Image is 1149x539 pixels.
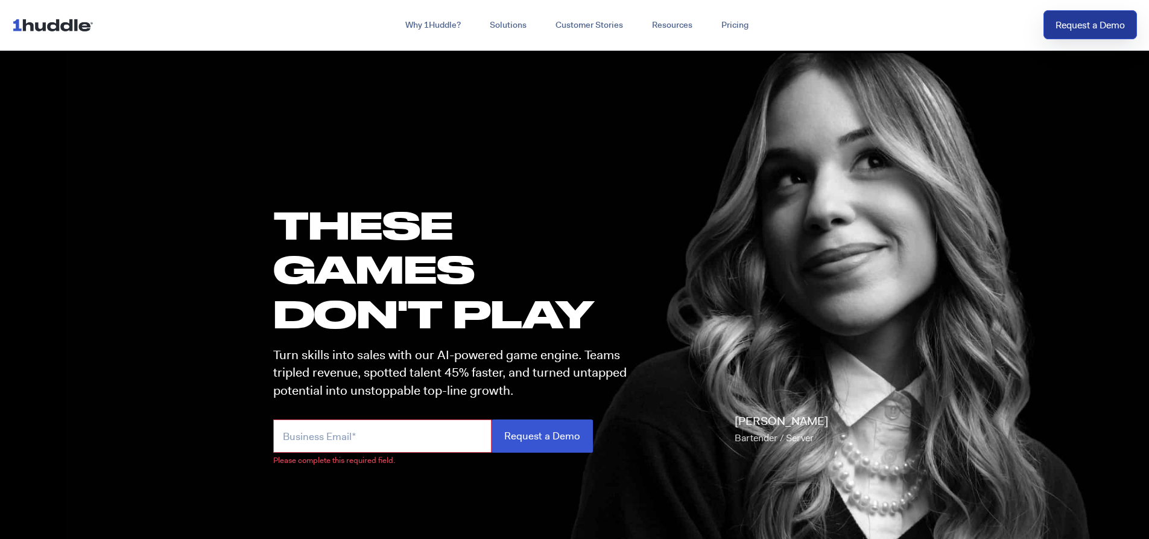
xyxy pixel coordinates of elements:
[492,419,593,453] input: Request a Demo
[475,14,541,36] a: Solutions
[273,346,638,400] p: Turn skills into sales with our AI-powered game engine. Teams tripled revenue, spotted talent 45%...
[735,432,814,444] span: Bartender / Server
[638,14,707,36] a: Resources
[468,429,483,444] keeper-lock: Open Keeper Popup
[273,455,395,467] label: Please complete this required field.
[12,13,98,36] img: ...
[707,14,763,36] a: Pricing
[273,203,638,336] h1: these GAMES DON'T PLAY
[735,413,828,447] p: [PERSON_NAME]
[273,419,492,453] input: Business Email*
[541,14,638,36] a: Customer Stories
[1043,10,1137,40] a: Request a Demo
[391,14,475,36] a: Why 1Huddle?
